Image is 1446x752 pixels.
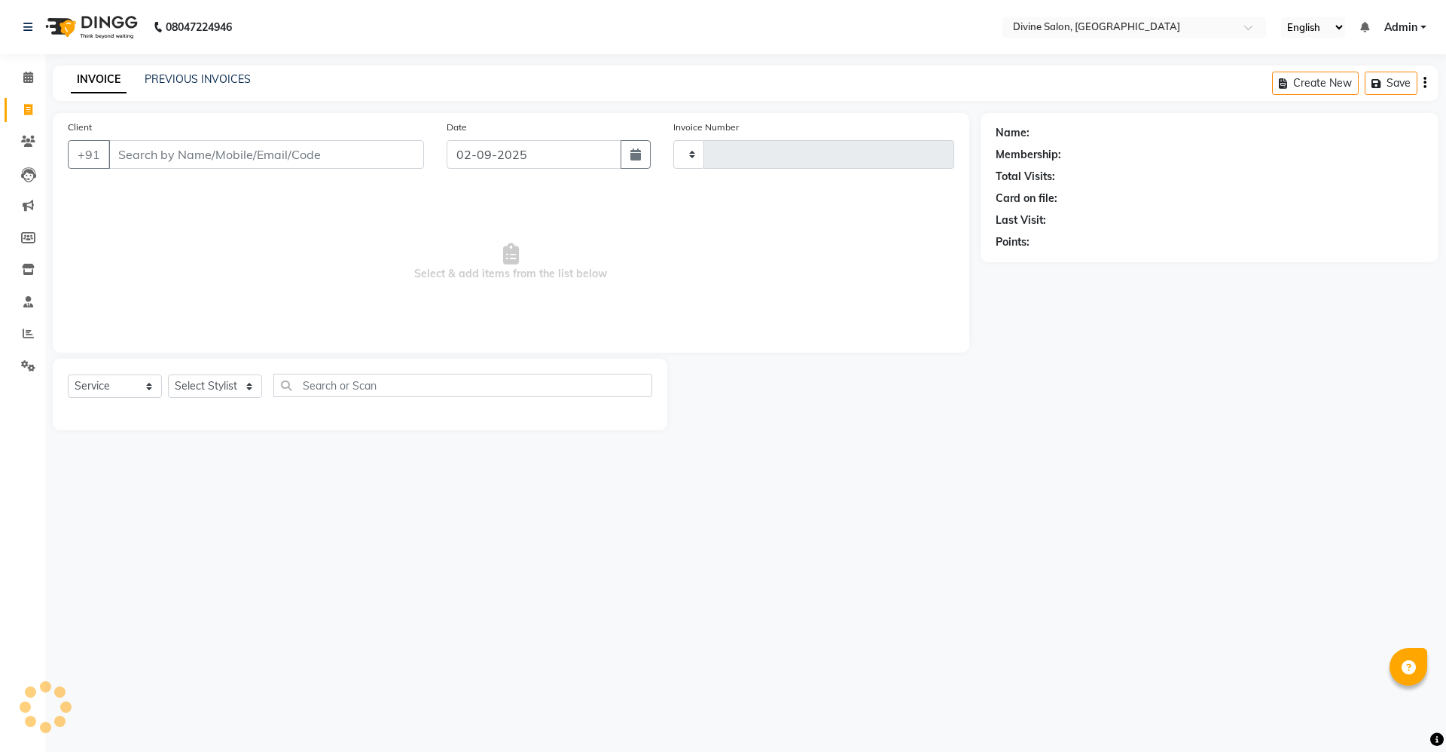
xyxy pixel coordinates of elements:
[68,121,92,134] label: Client
[996,234,1030,250] div: Points:
[996,212,1046,228] div: Last Visit:
[673,121,739,134] label: Invoice Number
[145,72,251,86] a: PREVIOUS INVOICES
[38,6,142,48] img: logo
[68,187,954,338] span: Select & add items from the list below
[71,66,127,93] a: INVOICE
[996,169,1055,185] div: Total Visits:
[1384,20,1417,35] span: Admin
[996,147,1061,163] div: Membership:
[1383,692,1431,737] iframe: chat widget
[1365,72,1417,95] button: Save
[996,191,1057,206] div: Card on file:
[108,140,424,169] input: Search by Name/Mobile/Email/Code
[166,6,232,48] b: 08047224946
[447,121,467,134] label: Date
[1272,72,1359,95] button: Create New
[273,374,652,397] input: Search or Scan
[68,140,110,169] button: +91
[996,125,1030,141] div: Name:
